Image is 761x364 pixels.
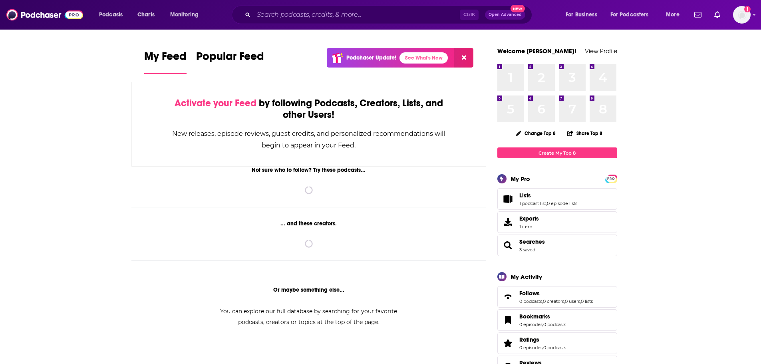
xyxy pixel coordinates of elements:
span: Exports [519,215,539,222]
span: Bookmarks [519,313,550,320]
span: For Podcasters [610,9,649,20]
span: Ratings [497,332,617,354]
span: For Business [566,9,597,20]
div: You can explore our full database by searching for your favorite podcasts, creators or topics at ... [211,306,407,328]
p: Podchaser Update! [346,54,396,61]
div: ... and these creators. [131,220,487,227]
button: open menu [560,8,607,21]
a: Welcome [PERSON_NAME]! [497,47,576,55]
button: open menu [93,8,133,21]
a: Bookmarks [500,314,516,326]
button: Open AdvancedNew [485,10,525,20]
button: open menu [660,8,689,21]
a: PRO [606,175,616,181]
span: , [580,298,581,304]
span: Searches [497,235,617,256]
span: , [564,298,565,304]
div: New releases, episode reviews, guest credits, and personalized recommendations will begin to appe... [172,128,446,151]
span: New [511,5,525,12]
a: 0 podcasts [543,345,566,350]
div: Or maybe something else... [131,286,487,293]
span: Lists [497,188,617,210]
a: 1 podcast list [519,201,546,206]
a: 0 episode lists [547,201,577,206]
div: by following Podcasts, Creators, Lists, and other Users! [172,97,446,121]
span: Lists [519,192,531,199]
a: Follows [500,291,516,302]
span: PRO [606,176,616,182]
span: Ratings [519,336,539,343]
img: Podchaser - Follow, Share and Rate Podcasts [6,7,83,22]
span: Activate your Feed [175,97,256,109]
span: Logged in as ncannella [733,6,751,24]
span: Podcasts [99,9,123,20]
span: , [542,298,543,304]
a: 0 podcasts [519,298,542,304]
button: open menu [605,8,660,21]
span: More [666,9,680,20]
a: My Feed [144,50,187,74]
button: Share Top 8 [567,125,603,141]
a: Ratings [519,336,566,343]
span: Follows [497,286,617,308]
span: Ctrl K [460,10,479,20]
span: Follows [519,290,540,297]
button: open menu [165,8,209,21]
div: Search podcasts, credits, & more... [239,6,540,24]
a: 3 saved [519,247,535,253]
button: Change Top 8 [511,128,561,138]
a: View Profile [585,47,617,55]
span: My Feed [144,50,187,68]
svg: Add a profile image [744,6,751,12]
a: Show notifications dropdown [691,8,705,22]
a: 0 episodes [519,322,542,327]
span: 1 item [519,224,539,229]
a: Show notifications dropdown [711,8,723,22]
div: My Activity [511,273,542,280]
a: 0 podcasts [543,322,566,327]
a: Ratings [500,338,516,349]
a: 0 episodes [519,345,542,350]
span: Popular Feed [196,50,264,68]
a: Popular Feed [196,50,264,74]
a: Create My Top 8 [497,147,617,158]
a: Searches [519,238,545,245]
span: Exports [500,217,516,228]
input: Search podcasts, credits, & more... [254,8,460,21]
span: Open Advanced [489,13,522,17]
a: Lists [500,193,516,205]
div: Not sure who to follow? Try these podcasts... [131,167,487,173]
button: Show profile menu [733,6,751,24]
span: Charts [137,9,155,20]
img: User Profile [733,6,751,24]
a: Follows [519,290,593,297]
a: Charts [132,8,159,21]
a: 0 creators [543,298,564,304]
a: Bookmarks [519,313,566,320]
a: Exports [497,211,617,233]
div: My Pro [511,175,530,183]
span: Bookmarks [497,309,617,331]
a: Lists [519,192,577,199]
a: 0 lists [581,298,593,304]
a: Searches [500,240,516,251]
a: 0 users [565,298,580,304]
span: , [546,201,547,206]
a: See What's New [399,52,448,64]
span: Monitoring [170,9,199,20]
